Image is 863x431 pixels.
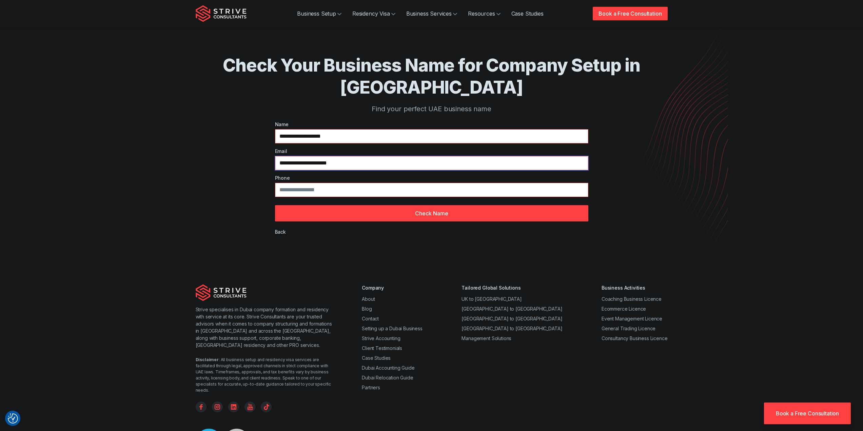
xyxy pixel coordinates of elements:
label: Name [275,121,588,128]
a: Strive Accounting [362,335,400,341]
a: YouTube [244,401,255,412]
a: Dubai Relocation Guide [362,375,413,380]
a: Residency Visa [347,7,401,20]
a: Blog [362,306,372,312]
a: Book a Free Consultation [764,403,851,424]
a: Consultancy Business Licence [602,335,668,341]
a: Resources [463,7,506,20]
a: Contact [362,316,379,321]
a: [GEOGRAPHIC_DATA] to [GEOGRAPHIC_DATA] [462,326,562,331]
a: TikTok [261,401,272,412]
div: Business Activities [602,284,668,291]
a: Ecommerce Licence [602,306,646,312]
a: [GEOGRAPHIC_DATA] to [GEOGRAPHIC_DATA] [462,316,562,321]
a: About [362,296,375,302]
label: Email [275,148,588,155]
h1: Check Your Business Name for Company Setup in [GEOGRAPHIC_DATA] [223,54,641,98]
img: Strive Consultants [196,5,247,22]
a: [GEOGRAPHIC_DATA] to [GEOGRAPHIC_DATA] [462,306,562,312]
p: Find your perfect UAE business name [223,104,641,114]
a: Business Setup [292,7,347,20]
a: Linkedin [228,401,239,412]
img: Strive Consultants [196,284,247,301]
a: Coaching Business Licence [602,296,662,302]
a: Case Studies [506,7,549,20]
button: Check Name [275,205,588,221]
a: Case Studies [362,355,391,361]
a: Event Management Licence [602,316,662,321]
div: Company [362,284,423,291]
strong: Disclaimer [196,357,219,362]
a: Dubai Accounting Guide [362,365,414,371]
img: Revisit consent button [8,413,18,424]
a: Instagram [212,401,223,412]
p: Strive specialises in Dubai company formation and residency with service at its core. Strive Cons... [196,306,335,349]
label: Phone [275,174,588,181]
a: Facebook [196,401,207,412]
a: Management Solutions [462,335,511,341]
a: Client Testimonials [362,345,402,351]
a: General Trading Licence [602,326,655,331]
button: Consent Preferences [8,413,18,424]
div: Tailored Global Solutions [462,284,562,291]
a: Setting up a Dubai Business [362,326,423,331]
a: Partners [362,385,380,390]
a: Business Services [401,7,463,20]
div: Back [275,228,286,235]
div: : All business setup and residency visa services are facilitated through legal, approved channels... [196,357,335,393]
a: Book a Free Consultation [593,7,667,20]
a: UK to [GEOGRAPHIC_DATA] [462,296,522,302]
